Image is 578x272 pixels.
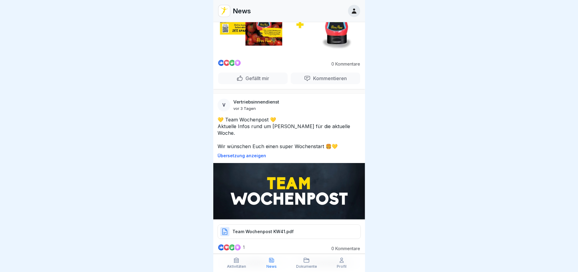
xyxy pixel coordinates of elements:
div: V [218,99,230,111]
p: Übersetzung anzeigen [218,153,361,158]
p: Aktivitäten [227,264,246,269]
p: vor 3 Tagen [233,106,256,111]
img: vd4jgc378hxa8p7qw0fvrl7x.png [218,5,230,17]
p: Vertriebsinnendienst [233,99,279,105]
p: News [266,264,277,269]
p: 0 Kommentare [327,62,360,66]
a: Team Wochenpost KW41.pdf [218,231,361,237]
img: Post Image [213,163,365,219]
p: Dokumente [296,264,317,269]
p: News [233,7,251,15]
p: 0 Kommentare [327,246,360,251]
p: Profil [337,264,346,269]
p: Gefällt mir [243,75,269,81]
p: 💛 Team Wochenpost 💛 Aktuelle Infos rund um [PERSON_NAME] für die aktuelle Woche. Wir wünschen Euc... [218,116,361,150]
p: Team Wochenpost KW41.pdf [232,229,294,235]
p: Kommentieren [311,75,347,81]
p: 1 [243,245,245,250]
